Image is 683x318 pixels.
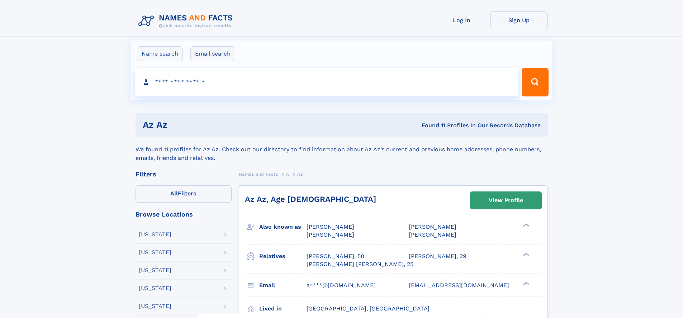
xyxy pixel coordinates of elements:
[190,46,235,61] label: Email search
[136,211,232,218] div: Browse Locations
[136,171,232,177] div: Filters
[409,282,509,289] span: [EMAIL_ADDRESS][DOMAIN_NAME]
[307,231,354,238] span: [PERSON_NAME]
[170,190,178,197] span: All
[259,303,307,315] h3: Lived in
[433,11,490,29] a: Log In
[307,260,413,268] a: [PERSON_NAME] [PERSON_NAME], 25
[139,250,171,255] div: [US_STATE]
[136,137,548,162] div: We found 11 profiles for Az Az. Check out our directory to find information about Az Az’s current...
[139,285,171,291] div: [US_STATE]
[286,170,289,179] a: A
[136,185,232,203] label: Filters
[139,267,171,273] div: [US_STATE]
[259,279,307,291] h3: Email
[409,231,456,238] span: [PERSON_NAME]
[139,232,171,237] div: [US_STATE]
[470,192,541,209] a: View Profile
[307,252,364,260] a: [PERSON_NAME], 58
[522,68,548,96] button: Search Button
[137,46,183,61] label: Name search
[409,223,456,230] span: [PERSON_NAME]
[521,252,530,257] div: ❯
[297,172,303,177] span: Az
[259,221,307,233] h3: Also known as
[143,120,295,129] h1: Az Az
[259,250,307,262] h3: Relatives
[521,281,530,286] div: ❯
[409,252,466,260] a: [PERSON_NAME], 29
[286,172,289,177] span: A
[135,68,519,96] input: search input
[294,122,541,129] div: Found 11 Profiles In Our Records Database
[521,223,530,228] div: ❯
[245,195,376,204] a: Az Az, Age [DEMOGRAPHIC_DATA]
[239,170,278,179] a: Names and Facts
[139,303,171,309] div: [US_STATE]
[489,192,523,209] div: View Profile
[136,11,239,31] img: Logo Names and Facts
[307,305,430,312] span: [GEOGRAPHIC_DATA], [GEOGRAPHIC_DATA]
[307,223,354,230] span: [PERSON_NAME]
[490,11,548,29] a: Sign Up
